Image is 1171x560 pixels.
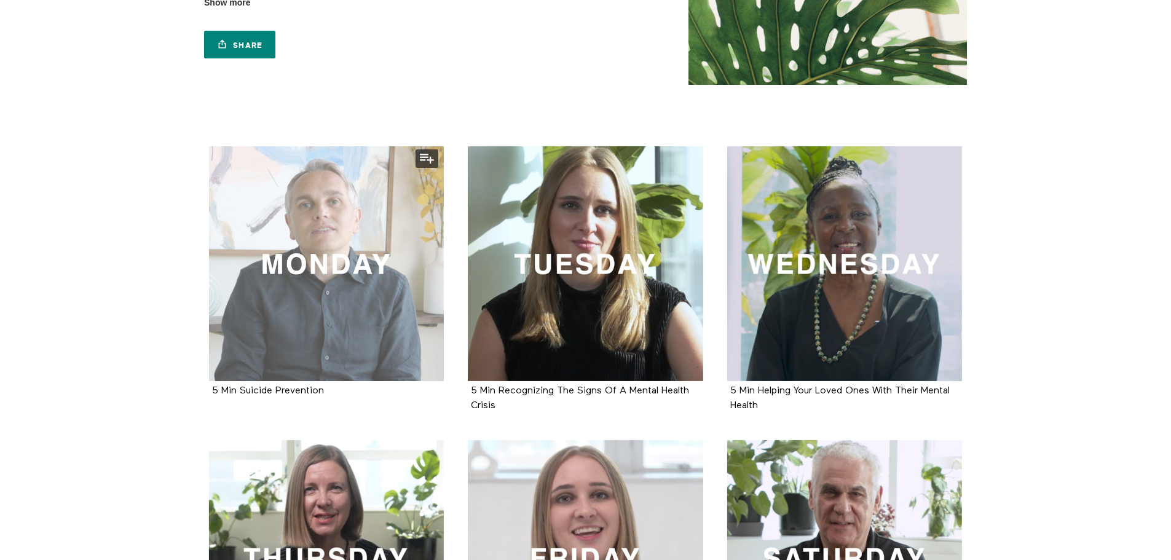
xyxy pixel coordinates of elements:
a: 5 Min Helping Your Loved Ones With Their Mental Health [730,386,950,409]
a: 5 Min Suicide Prevention [209,146,444,382]
strong: 5 Min Helping Your Loved Ones With Their Mental Health [730,386,950,410]
a: Share [204,31,275,58]
a: 5 Min Recognizing The Signs Of A Mental Health Crisis [471,386,689,409]
strong: 5 Min Recognizing The Signs Of A Mental Health Crisis [471,386,689,410]
a: 5 Min Recognizing The Signs Of A Mental Health Crisis [468,146,703,382]
button: Add to my list [416,149,438,168]
a: 5 Min Helping Your Loved Ones With Their Mental Health [727,146,963,382]
a: 5 Min Suicide Prevention [212,386,324,395]
strong: 5 Min Suicide Prevention [212,386,324,396]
